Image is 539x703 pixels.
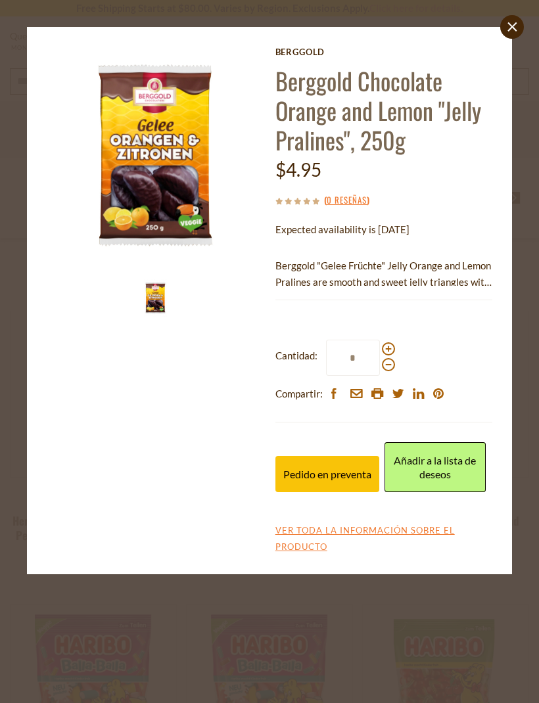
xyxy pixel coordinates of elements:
[275,386,323,402] span: Compartir:
[275,348,317,364] strong: Cantidad:
[385,442,486,492] a: Añadir a la lista de deseos
[275,456,380,492] button: Pedido en preventa
[327,193,367,208] a: 0 reseñas
[326,340,380,376] input: Cantidad:
[324,193,369,206] span: ( )
[275,258,492,290] p: Berggold "Gelee Früchte" Jelly Orange and Lemon Pralines are smooth and sweet jelly triangles wit...
[47,47,264,264] img: Berggold Chocolate Orange Lemon Jelly Pralines
[137,279,174,317] img: Berggold Chocolate Orange Lemon Jelly Pralines
[283,468,371,480] span: Pedido en preventa
[275,525,455,553] a: Ver toda la información sobre el producto
[275,63,481,157] a: Berggold Chocolate Orange and Lemon "Jelly Pralines", 250g
[275,158,321,181] span: $4.95
[275,221,492,238] p: Expected availability is [DATE]
[275,47,492,57] a: Berggold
